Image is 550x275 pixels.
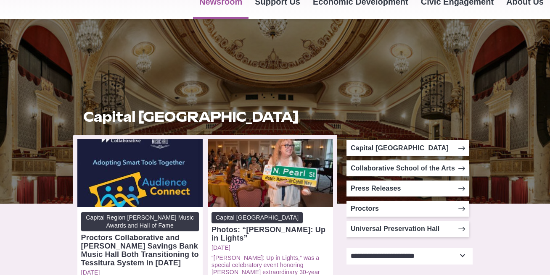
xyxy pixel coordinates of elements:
[346,201,469,217] a: Proctors
[83,109,327,125] h1: Capital [GEOGRAPHIC_DATA]
[81,212,199,267] a: Capital Region [PERSON_NAME] Music Awards and Hall of Fame Proctors Collaborative and [PERSON_NAM...
[212,244,329,251] a: [DATE]
[346,160,469,176] a: Collaborative School of the Arts
[212,225,329,242] div: Photos: “[PERSON_NAME]: Up in Lights”
[81,233,199,267] div: Proctors Collaborative and [PERSON_NAME] Savings Bank Music Hall Both Transitioning to Tessitura ...
[212,212,329,242] a: Capital [GEOGRAPHIC_DATA] Photos: “[PERSON_NAME]: Up in Lights”
[212,212,303,223] span: Capital [GEOGRAPHIC_DATA]
[346,248,473,265] select: Select category
[346,181,469,196] a: Press Releases
[81,212,199,232] span: Capital Region [PERSON_NAME] Music Awards and Hall of Fame
[346,221,469,237] a: Universal Preservation Hall
[346,140,469,156] a: Capital [GEOGRAPHIC_DATA]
